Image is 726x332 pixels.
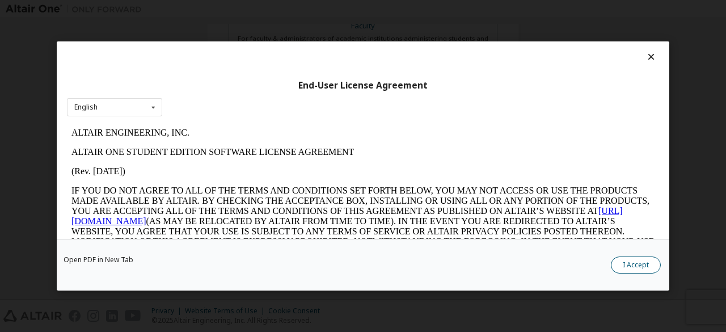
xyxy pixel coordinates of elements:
p: ALTAIR ONE STUDENT EDITION SOFTWARE LICENSE AGREEMENT [5,24,588,34]
a: Open PDF in New Tab [64,257,133,263]
p: ALTAIR ENGINEERING, INC. [5,5,588,15]
div: End-User License Agreement [67,80,659,91]
button: I Accept [611,257,661,274]
a: [URL][DOMAIN_NAME] [5,83,556,103]
p: IF YOU DO NOT AGREE TO ALL OF THE TERMS AND CONDITIONS SET FORTH BELOW, YOU MAY NOT ACCESS OR USE... [5,62,588,144]
div: English [74,104,98,111]
p: (Rev. [DATE]) [5,43,588,53]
